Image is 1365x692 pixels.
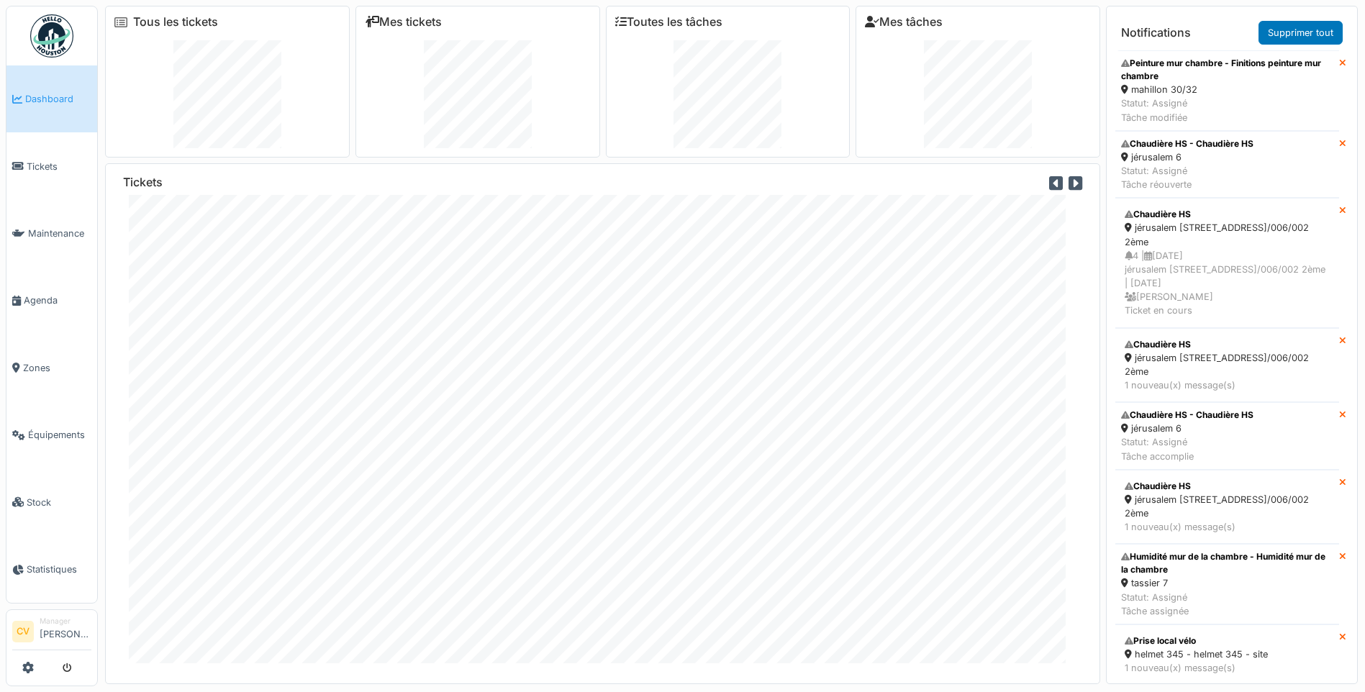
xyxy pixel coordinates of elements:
div: mahillon 30/32 [1121,83,1333,96]
div: Statut: Assigné Tâche assignée [1121,591,1333,618]
div: Chaudière HS - Chaudière HS [1121,409,1253,422]
a: Stock [6,468,97,535]
div: Manager [40,616,91,627]
div: Peinture mur chambre - Finitions peinture mur chambre [1121,57,1333,83]
a: Humidité mur de la chambre - Humidité mur de la chambre tassier 7 Statut: AssignéTâche assignée [1115,544,1339,624]
div: jérusalem 6 [1121,150,1253,164]
span: Dashboard [25,92,91,106]
div: Prise local vélo [1125,634,1330,647]
a: Chaudière HS jérusalem [STREET_ADDRESS]/006/002 2ème 1 nouveau(x) message(s) [1115,470,1339,545]
div: Humidité mur de la chambre - Humidité mur de la chambre [1121,550,1333,576]
a: Chaudière HS - Chaudière HS jérusalem 6 Statut: AssignéTâche accomplie [1115,402,1339,470]
div: Chaudière HS [1125,208,1330,221]
a: Peinture mur chambre - Finitions peinture mur chambre mahillon 30/32 Statut: AssignéTâche modifiée [1115,50,1339,131]
h6: Notifications [1121,26,1191,40]
span: Équipements [28,428,91,442]
a: Toutes les tâches [615,15,722,29]
div: jérusalem [STREET_ADDRESS]/006/002 2ème [1125,351,1330,378]
a: CV Manager[PERSON_NAME] [12,616,91,650]
div: 4 | [DATE] jérusalem [STREET_ADDRESS]/006/002 2ème | [DATE] [PERSON_NAME] Ticket en cours [1125,249,1330,318]
a: Équipements [6,401,97,468]
div: 1 nouveau(x) message(s) [1125,661,1330,675]
span: Zones [23,361,91,375]
div: 1 nouveau(x) message(s) [1125,520,1330,534]
li: [PERSON_NAME] [40,616,91,647]
span: Tickets [27,160,91,173]
a: Maintenance [6,200,97,267]
a: Statistiques [6,536,97,603]
h6: Tickets [123,176,163,189]
a: Supprimer tout [1259,21,1343,45]
div: helmet 345 - helmet 345 - site [1125,647,1330,661]
img: Badge_color-CXgf-gQk.svg [30,14,73,58]
span: Agenda [24,293,91,307]
span: Statistiques [27,563,91,576]
div: Statut: Assigné Tâche modifiée [1121,96,1333,124]
a: Agenda [6,267,97,334]
div: jérusalem [STREET_ADDRESS]/006/002 2ème [1125,221,1330,248]
a: Chaudière HS jérusalem [STREET_ADDRESS]/006/002 2ème 1 nouveau(x) message(s) [1115,328,1339,403]
a: Mes tâches [865,15,943,29]
div: Chaudière HS - Chaudière HS [1121,137,1253,150]
div: Statut: Assigné Tâche accomplie [1121,435,1253,463]
div: jérusalem 6 [1121,422,1253,435]
div: jérusalem [STREET_ADDRESS]/006/002 2ème [1125,493,1330,520]
div: 1 nouveau(x) message(s) [1125,378,1330,392]
a: Tous les tickets [133,15,218,29]
span: Stock [27,496,91,509]
a: Mes tickets [365,15,442,29]
a: Tickets [6,132,97,199]
div: tassier 7 [1121,576,1333,590]
div: Chaudière HS [1125,338,1330,351]
a: Prise local vélo helmet 345 - helmet 345 - site 1 nouveau(x) message(s) [1115,624,1339,685]
a: Dashboard [6,65,97,132]
div: Statut: Assigné Tâche réouverte [1121,164,1253,191]
div: Chaudière HS [1125,480,1330,493]
a: Chaudière HS - Chaudière HS jérusalem 6 Statut: AssignéTâche réouverte [1115,131,1339,199]
a: Zones [6,334,97,401]
li: CV [12,621,34,642]
a: Chaudière HS jérusalem [STREET_ADDRESS]/006/002 2ème 4 |[DATE]jérusalem [STREET_ADDRESS]/006/002 ... [1115,198,1339,327]
span: Maintenance [28,227,91,240]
